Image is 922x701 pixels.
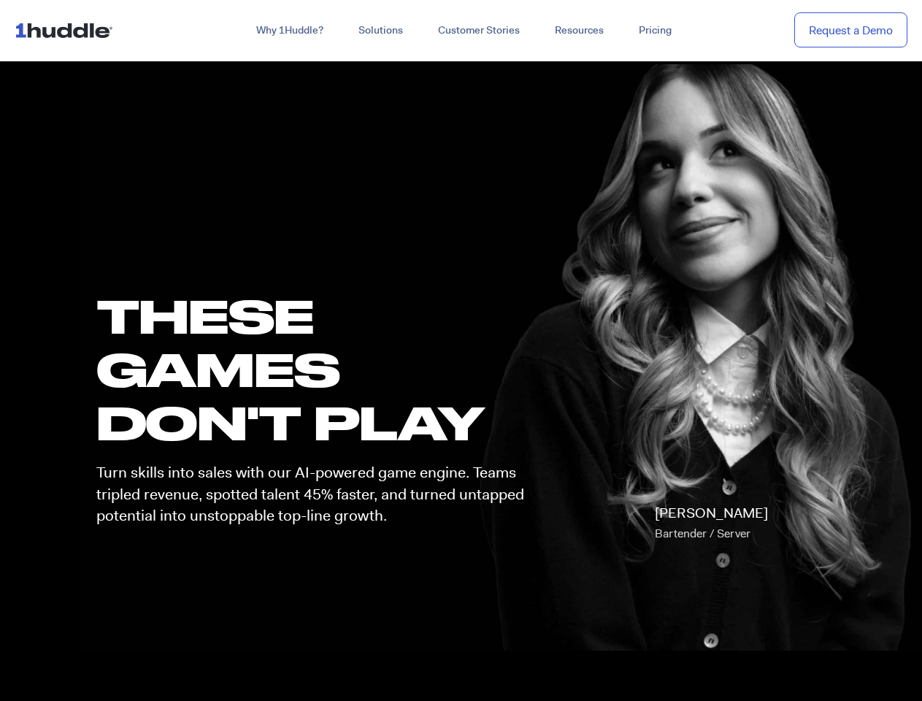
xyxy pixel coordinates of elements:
a: Pricing [621,18,689,44]
a: Why 1Huddle? [239,18,341,44]
p: Turn skills into sales with our AI-powered game engine. Teams tripled revenue, spotted talent 45%... [96,462,537,526]
img: ... [15,16,119,44]
a: Request a Demo [794,12,907,48]
a: Solutions [341,18,420,44]
a: Customer Stories [420,18,537,44]
span: Bartender / Server [655,526,750,541]
a: Resources [537,18,621,44]
p: [PERSON_NAME] [655,503,768,544]
h1: these GAMES DON'T PLAY [96,289,537,450]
